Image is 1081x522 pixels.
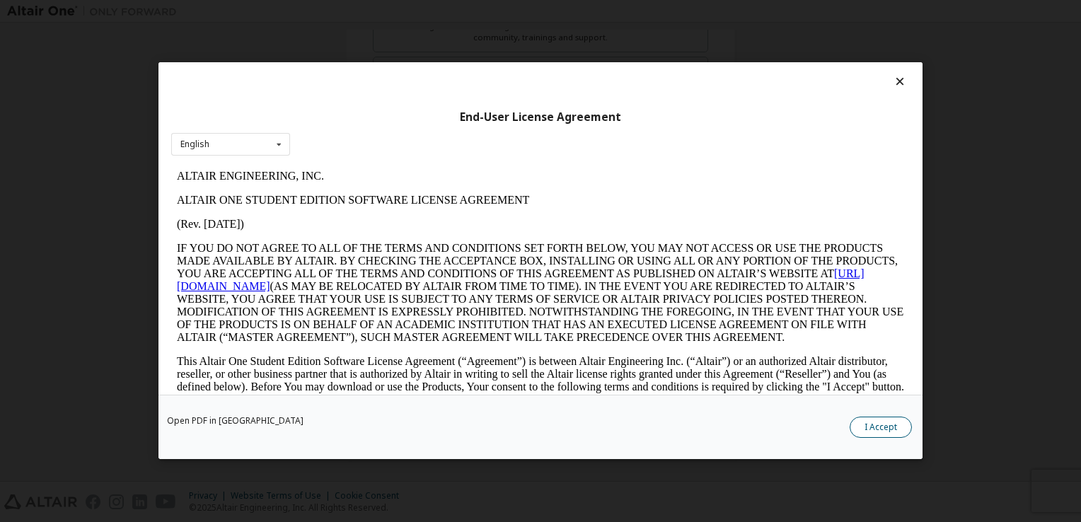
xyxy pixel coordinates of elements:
[167,417,304,426] a: Open PDF in [GEOGRAPHIC_DATA]
[180,140,209,149] div: English
[6,78,733,180] p: IF YOU DO NOT AGREE TO ALL OF THE TERMS AND CONDITIONS SET FORTH BELOW, YOU MAY NOT ACCESS OR USE...
[6,103,693,128] a: [URL][DOMAIN_NAME]
[6,54,733,66] p: (Rev. [DATE])
[6,191,733,242] p: This Altair One Student Edition Software License Agreement (“Agreement”) is between Altair Engine...
[6,30,733,42] p: ALTAIR ONE STUDENT EDITION SOFTWARE LICENSE AGREEMENT
[850,417,912,439] button: I Accept
[171,110,910,124] div: End-User License Agreement
[6,6,733,18] p: ALTAIR ENGINEERING, INC.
